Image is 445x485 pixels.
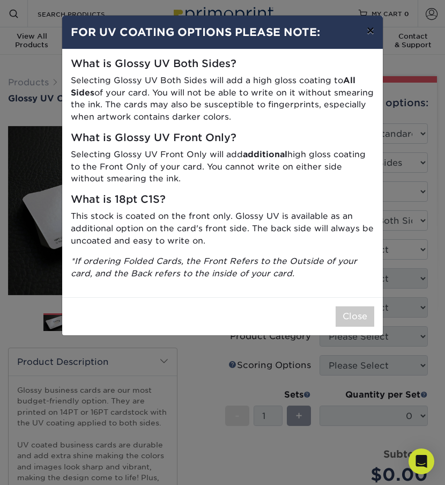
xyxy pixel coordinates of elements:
strong: All Sides [71,75,355,98]
h5: What is 18pt C1S? [71,194,374,206]
div: Open Intercom Messenger [409,449,434,474]
button: × [358,16,383,46]
strong: additional [243,149,287,159]
p: Selecting Glossy UV Both Sides will add a high gloss coating to of your card. You will not be abl... [71,75,374,123]
h5: What is Glossy UV Both Sides? [71,58,374,70]
p: This stock is coated on the front only. Glossy UV is available as an additional option on the car... [71,210,374,247]
button: Close [336,306,374,327]
h5: What is Glossy UV Front Only? [71,132,374,144]
p: Selecting Glossy UV Front Only will add high gloss coating to the Front Only of your card. You ca... [71,149,374,185]
i: *If ordering Folded Cards, the Front Refers to the Outside of your card, and the Back refers to t... [71,256,357,278]
h4: FOR UV COATING OPTIONS PLEASE NOTE: [71,24,374,40]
